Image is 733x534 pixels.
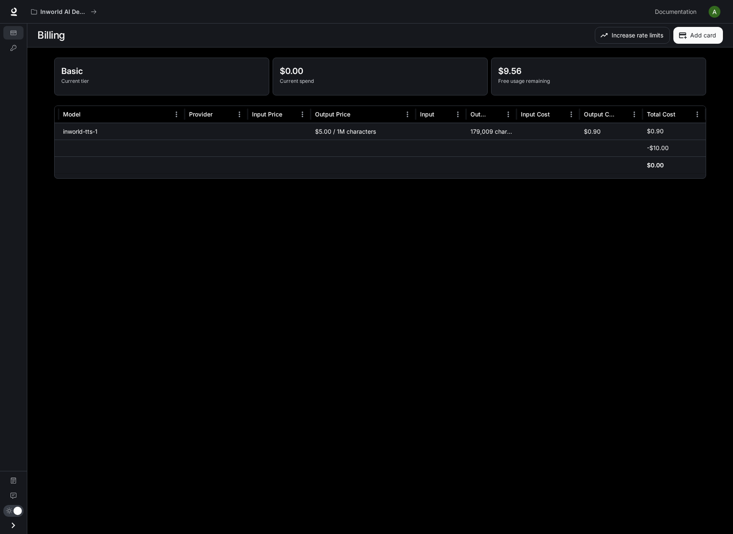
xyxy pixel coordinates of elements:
button: Menu [502,108,515,121]
div: Input Cost [521,111,550,118]
span: Dark mode toggle [13,506,22,515]
button: Sort [213,108,226,121]
button: Menu [296,108,309,121]
p: Current spend [280,77,481,85]
button: Menu [170,108,183,121]
button: Open drawer [4,517,23,534]
a: Documentation [652,3,703,20]
div: Input [420,111,434,118]
button: Sort [676,108,689,121]
button: Increase rate limits [595,27,670,44]
div: Input Price [252,111,282,118]
button: Add card [673,27,723,44]
button: Sort [551,108,563,121]
div: Output Price [315,111,350,118]
button: User avatar [706,3,723,20]
p: Free usage remaining [498,77,699,85]
button: All workspaces [27,3,100,20]
h1: Billing [37,27,65,44]
h6: $0.00 [647,161,664,169]
p: Inworld AI Demos [40,8,87,16]
button: Sort [81,108,94,121]
p: $0.90 [647,127,664,135]
div: inworld-tts-1 [59,123,185,140]
div: Provider [189,111,213,118]
p: Basic [61,65,262,77]
div: Output Cost [584,111,615,118]
img: User avatar [709,6,720,18]
button: Sort [283,108,296,121]
button: Menu [233,108,246,121]
div: Total Cost [647,111,675,118]
p: $0.00 [280,65,481,77]
button: Menu [401,108,414,121]
div: 179,009 characters [466,123,517,140]
button: Menu [452,108,464,121]
div: Output [470,111,489,118]
a: Billing [3,26,24,40]
button: Sort [435,108,448,121]
div: $0.90 [580,123,643,140]
span: Documentation [655,7,696,17]
button: Menu [565,108,578,121]
button: Menu [691,108,704,121]
button: Sort [615,108,628,121]
p: Current tier [61,77,262,85]
button: Sort [351,108,364,121]
button: Sort [489,108,502,121]
button: Menu [628,108,641,121]
p: -$10.00 [647,144,669,152]
p: $9.56 [498,65,699,77]
a: Feedback [3,489,24,502]
a: API Keys [3,41,24,55]
a: Documentation [3,474,24,487]
div: $5.00 / 1M characters [311,123,416,140]
div: Model [63,111,81,118]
